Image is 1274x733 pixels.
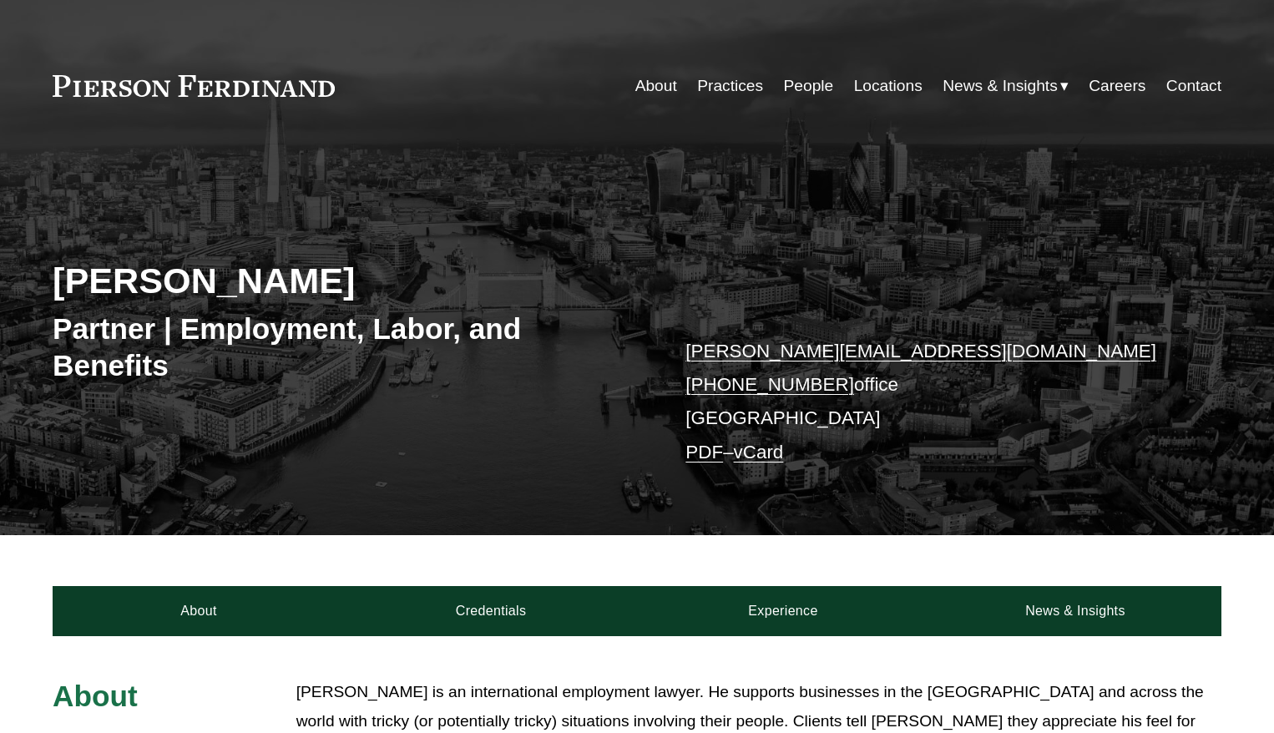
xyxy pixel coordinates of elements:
a: vCard [734,442,784,463]
a: folder dropdown [943,70,1069,102]
a: About [635,70,677,102]
span: News & Insights [943,72,1058,101]
p: office [GEOGRAPHIC_DATA] – [685,335,1172,469]
a: Practices [697,70,763,102]
a: Careers [1089,70,1145,102]
span: About [53,680,138,712]
a: News & Insights [929,586,1221,636]
a: [PERSON_NAME][EMAIL_ADDRESS][DOMAIN_NAME] [685,341,1156,361]
h2: [PERSON_NAME] [53,259,637,302]
a: PDF [685,442,723,463]
a: [PHONE_NUMBER] [685,374,854,395]
a: Locations [854,70,923,102]
a: People [784,70,834,102]
a: Contact [1166,70,1221,102]
a: About [53,586,345,636]
h3: Partner | Employment, Labor, and Benefits [53,311,637,383]
a: Credentials [345,586,637,636]
a: Experience [637,586,929,636]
